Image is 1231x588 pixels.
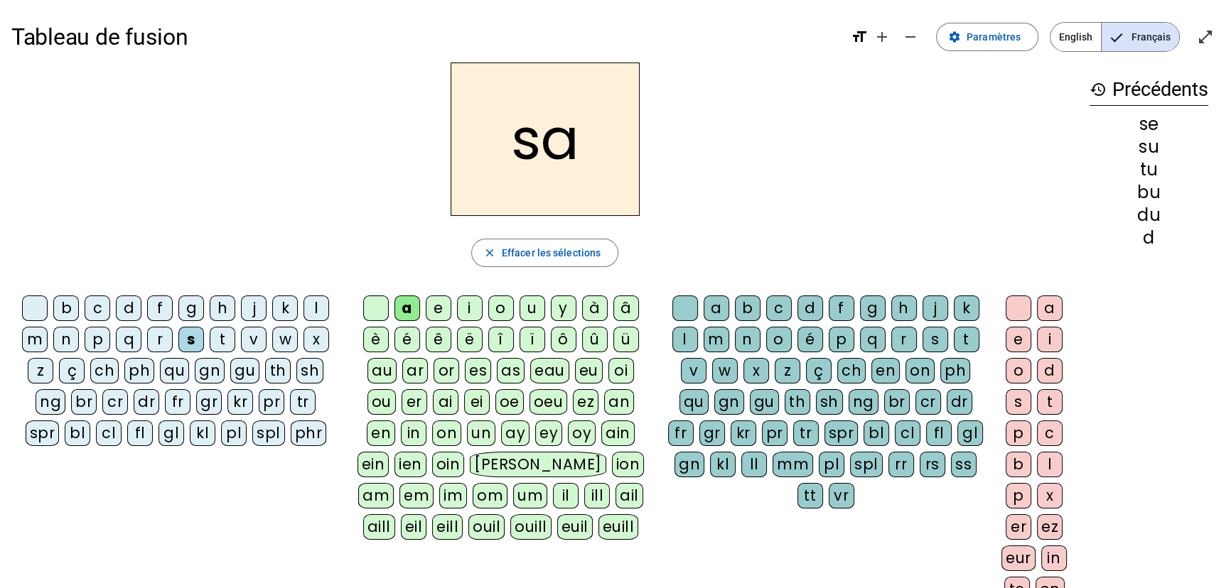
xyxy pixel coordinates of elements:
[394,327,420,352] div: é
[432,452,465,477] div: oin
[291,420,327,446] div: phr
[553,483,579,508] div: il
[468,514,505,540] div: ouil
[793,420,819,446] div: tr
[90,358,119,383] div: ch
[470,452,606,477] div: [PERSON_NAME]
[296,358,323,383] div: sh
[1006,358,1031,383] div: o
[488,327,514,352] div: î
[837,358,866,383] div: ch
[712,358,738,383] div: w
[926,420,952,446] div: fl
[1037,420,1063,446] div: c
[272,327,298,352] div: w
[674,452,704,477] div: gn
[797,327,823,352] div: é
[884,389,910,415] div: br
[1037,389,1063,415] div: t
[1037,514,1063,540] div: ez
[432,420,461,446] div: on
[806,358,832,383] div: ç
[1006,483,1031,508] div: p
[829,483,854,508] div: vr
[495,389,524,415] div: oe
[497,358,525,383] div: as
[530,358,569,383] div: eau
[488,295,514,321] div: o
[1006,389,1031,415] div: s
[891,327,917,352] div: r
[272,295,298,321] div: k
[895,420,920,446] div: cl
[568,420,596,446] div: oy
[710,452,736,477] div: kl
[668,420,694,446] div: fr
[1001,545,1036,571] div: eur
[290,389,316,415] div: tr
[582,295,608,321] div: à
[358,452,389,477] div: ein
[116,327,141,352] div: q
[402,358,428,383] div: ar
[303,327,329,352] div: x
[259,389,284,415] div: pr
[829,327,854,352] div: p
[604,389,634,415] div: an
[1090,116,1208,133] div: se
[613,295,639,321] div: â
[575,358,603,383] div: eu
[464,389,490,415] div: ei
[358,483,394,508] div: am
[819,452,844,477] div: pl
[178,327,204,352] div: s
[147,295,173,321] div: f
[551,327,576,352] div: ô
[227,389,253,415] div: kr
[303,295,329,321] div: l
[439,483,467,508] div: im
[1006,327,1031,352] div: e
[465,358,491,383] div: es
[551,295,576,321] div: y
[134,389,159,415] div: dr
[1037,358,1063,383] div: d
[1102,23,1179,51] span: Français
[947,389,972,415] div: dr
[601,420,635,446] div: ain
[1037,483,1063,508] div: x
[394,295,420,321] div: a
[888,452,914,477] div: rr
[53,295,79,321] div: b
[766,295,792,321] div: c
[433,389,458,415] div: ai
[195,358,225,383] div: gn
[190,420,215,446] div: kl
[432,514,463,540] div: eill
[891,295,917,321] div: h
[510,514,551,540] div: ouill
[714,389,744,415] div: gn
[394,452,426,477] div: ien
[829,295,854,321] div: f
[860,295,886,321] div: g
[426,327,451,352] div: ê
[116,295,141,321] div: d
[679,389,709,415] div: qu
[582,327,608,352] div: û
[967,28,1021,45] span: Paramètres
[873,28,891,45] mat-icon: add
[797,295,823,321] div: d
[160,358,189,383] div: qu
[615,483,643,508] div: ail
[252,420,285,446] div: spl
[28,358,53,383] div: z
[816,389,843,415] div: sh
[102,389,128,415] div: cr
[743,358,769,383] div: x
[399,483,434,508] div: em
[221,420,247,446] div: pl
[1037,295,1063,321] div: a
[735,327,760,352] div: n
[612,452,645,477] div: ion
